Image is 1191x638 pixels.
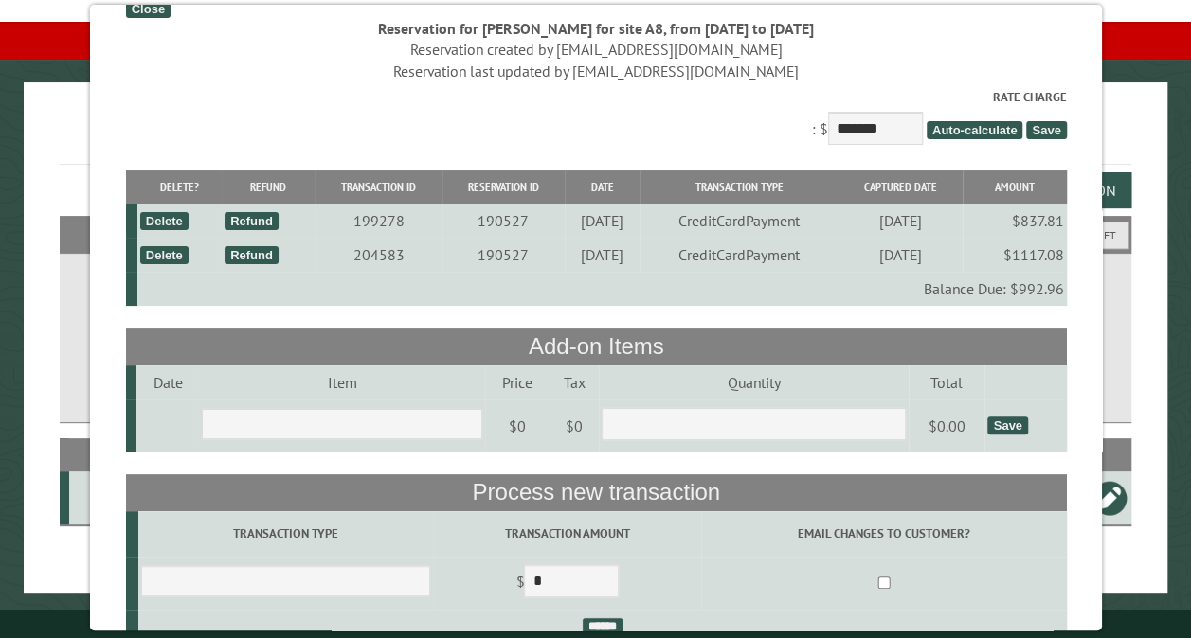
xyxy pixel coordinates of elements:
div: Refund [224,212,278,230]
td: $837.81 [962,204,1066,238]
label: Rate Charge [125,88,1066,106]
div: Refund [224,246,278,264]
td: Item [199,365,485,399]
td: CreditCardPayment [640,238,838,272]
div: A8 [77,488,131,507]
td: Tax [549,365,598,399]
div: Delete [139,246,188,264]
td: $0 [549,399,598,452]
td: $ [433,557,701,610]
td: Total [908,365,983,399]
td: CreditCardPayment [640,204,838,238]
div: Reservation for [PERSON_NAME] for site A8, from [DATE] to [DATE] [125,18,1066,39]
label: Email changes to customer? [704,524,1063,542]
td: $1117.08 [962,238,1066,272]
td: 190527 [442,238,564,272]
span: Auto-calculate [926,121,1022,139]
div: Save [987,416,1027,434]
th: Process new transaction [125,474,1066,510]
th: Date [564,170,640,204]
th: Reservation ID [442,170,564,204]
th: Site [69,438,134,471]
th: Amount [962,170,1066,204]
div: Reservation created by [EMAIL_ADDRESS][DOMAIN_NAME] [125,39,1066,60]
h1: Reservations [60,113,1131,165]
td: Balance Due: $992.96 [136,272,1066,306]
label: Transaction Amount [436,524,698,542]
span: Save [1026,121,1066,139]
th: Transaction Type [640,170,838,204]
th: Refund [221,170,314,204]
td: 204583 [314,238,442,272]
td: 199278 [314,204,442,238]
th: Delete? [136,170,221,204]
div: : $ [125,88,1066,150]
td: [DATE] [838,238,963,272]
td: 190527 [442,204,564,238]
td: Quantity [598,365,908,399]
td: Price [484,365,549,399]
label: Transaction Type [140,524,429,542]
div: Delete [139,212,188,230]
td: [DATE] [564,238,640,272]
th: Captured Date [838,170,963,204]
th: Add-on Items [125,328,1066,364]
th: Transaction ID [314,170,442,204]
td: [DATE] [564,204,640,238]
td: [DATE] [838,204,963,238]
h2: Filters [60,216,1131,252]
td: Date [135,365,198,399]
td: $0 [484,399,549,452]
div: Reservation last updated by [EMAIL_ADDRESS][DOMAIN_NAME] [125,61,1066,81]
td: $0.00 [908,399,983,452]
